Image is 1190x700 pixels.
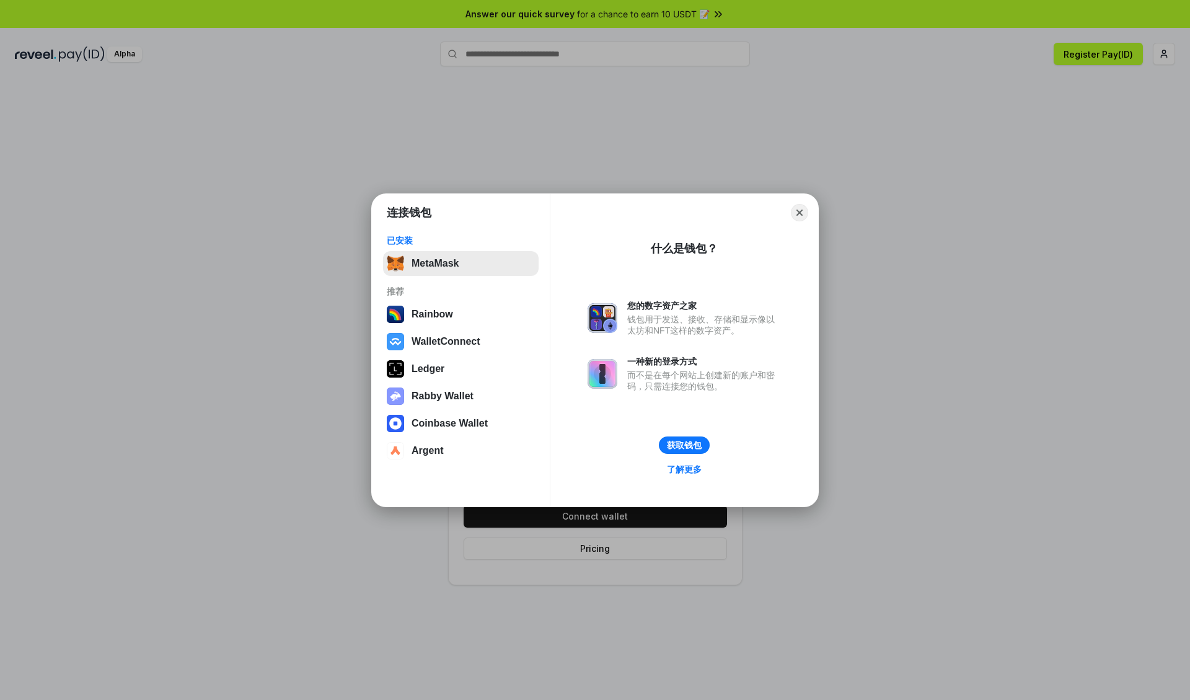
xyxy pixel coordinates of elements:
[387,442,404,459] img: svg+xml,%3Csvg%20width%3D%2228%22%20height%3D%2228%22%20viewBox%3D%220%200%2028%2028%22%20fill%3D...
[387,306,404,323] img: svg+xml,%3Csvg%20width%3D%22120%22%20height%3D%22120%22%20viewBox%3D%220%200%20120%20120%22%20fil...
[627,300,781,311] div: 您的数字资产之家
[412,418,488,429] div: Coinbase Wallet
[627,314,781,336] div: 钱包用于发送、接收、存储和显示像以太坊和NFT这样的数字资产。
[627,370,781,392] div: 而不是在每个网站上创建新的账户和密码，只需连接您的钱包。
[412,309,453,320] div: Rainbow
[387,388,404,405] img: svg+xml,%3Csvg%20xmlns%3D%22http%3A%2F%2Fwww.w3.org%2F2000%2Fsvg%22%20fill%3D%22none%22%20viewBox...
[383,251,539,276] button: MetaMask
[383,329,539,354] button: WalletConnect
[383,438,539,463] button: Argent
[627,356,781,367] div: 一种新的登录方式
[588,359,617,389] img: svg+xml,%3Csvg%20xmlns%3D%22http%3A%2F%2Fwww.w3.org%2F2000%2Fsvg%22%20fill%3D%22none%22%20viewBox...
[667,440,702,451] div: 获取钱包
[387,235,535,246] div: 已安装
[667,464,702,475] div: 了解更多
[659,461,709,477] a: 了解更多
[651,241,718,256] div: 什么是钱包？
[412,363,444,374] div: Ledger
[383,357,539,381] button: Ledger
[387,415,404,432] img: svg+xml,%3Csvg%20width%3D%2228%22%20height%3D%2228%22%20viewBox%3D%220%200%2028%2028%22%20fill%3D...
[383,411,539,436] button: Coinbase Wallet
[387,255,404,272] img: svg+xml,%3Csvg%20fill%3D%22none%22%20height%3D%2233%22%20viewBox%3D%220%200%2035%2033%22%20width%...
[387,286,535,297] div: 推荐
[387,333,404,350] img: svg+xml,%3Csvg%20width%3D%2228%22%20height%3D%2228%22%20viewBox%3D%220%200%2028%2028%22%20fill%3D...
[791,204,808,221] button: Close
[412,391,474,402] div: Rabby Wallet
[412,336,480,347] div: WalletConnect
[387,360,404,378] img: svg+xml,%3Csvg%20xmlns%3D%22http%3A%2F%2Fwww.w3.org%2F2000%2Fsvg%22%20width%3D%2228%22%20height%3...
[383,384,539,409] button: Rabby Wallet
[387,205,431,220] h1: 连接钱包
[588,303,617,333] img: svg+xml,%3Csvg%20xmlns%3D%22http%3A%2F%2Fwww.w3.org%2F2000%2Fsvg%22%20fill%3D%22none%22%20viewBox...
[412,445,444,456] div: Argent
[659,436,710,454] button: 获取钱包
[383,302,539,327] button: Rainbow
[412,258,459,269] div: MetaMask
